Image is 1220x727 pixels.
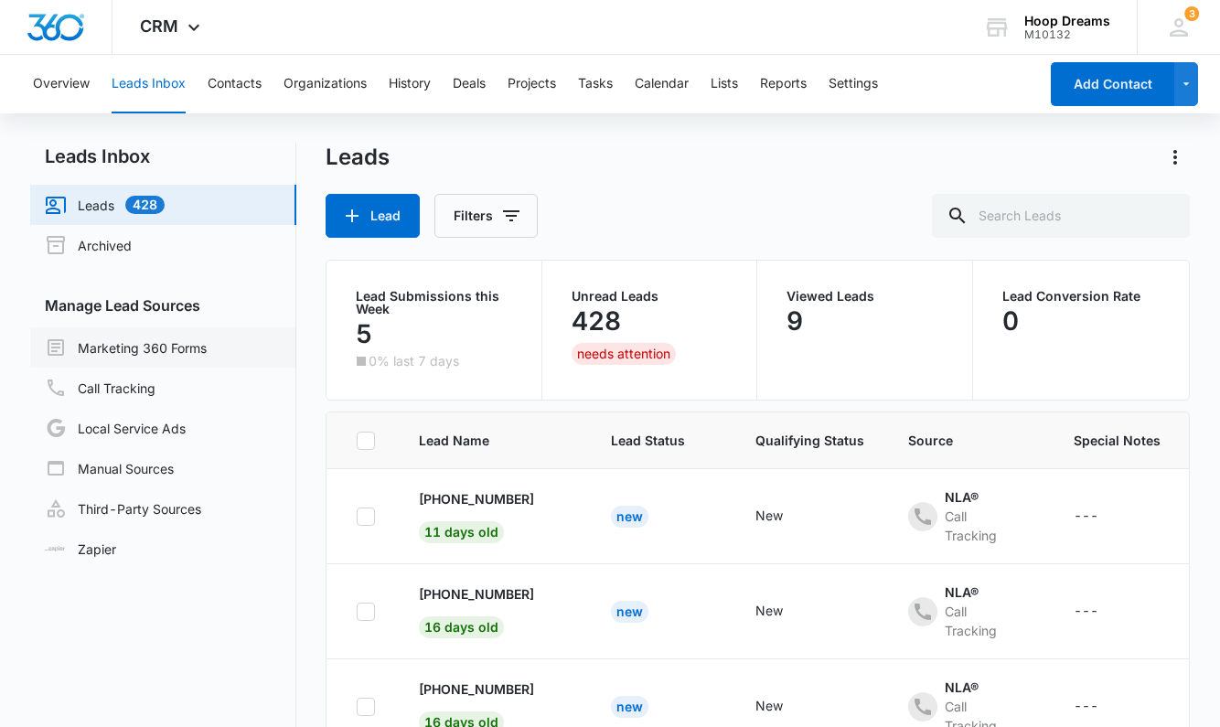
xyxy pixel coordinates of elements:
[578,55,613,113] button: Tasks
[945,487,997,507] div: NLA®
[829,55,878,113] button: Settings
[419,584,567,638] div: - - Select to Edit Field
[755,506,816,528] div: - - Select to Edit Field
[419,431,540,450] span: Lead Name
[45,540,116,559] a: Zapier
[908,583,1030,640] div: - - Select to Edit Field
[1051,62,1174,106] button: Add Contact
[208,55,262,113] button: Contacts
[284,55,367,113] button: Organizations
[1074,506,1098,528] div: ---
[1074,431,1161,450] span: Special Notes
[419,584,534,604] p: [PHONE_NUMBER]
[419,584,534,635] a: [PHONE_NUMBER]16 days old
[908,431,1003,450] span: Source
[508,55,556,113] button: Projects
[1074,696,1098,718] div: ---
[140,16,178,36] span: CRM
[932,194,1190,238] input: Search Leads
[945,678,997,697] div: NLA®
[112,55,186,113] button: Leads Inbox
[1161,143,1190,172] button: Actions
[356,290,512,315] p: Lead Submissions this Week
[611,696,648,718] div: New
[711,55,738,113] button: Lists
[611,506,648,528] div: New
[760,55,807,113] button: Reports
[787,290,943,303] p: Viewed Leads
[326,144,390,171] h1: Leads
[45,194,165,216] a: Leads428
[1074,601,1098,623] div: ---
[611,604,648,619] a: New
[1184,6,1199,21] div: notifications count
[453,55,486,113] button: Deals
[326,194,420,238] button: Lead
[30,294,296,316] h3: Manage Lead Sources
[389,55,431,113] button: History
[419,489,567,543] div: - - Select to Edit Field
[419,679,534,699] p: [PHONE_NUMBER]
[1002,290,1160,303] p: Lead Conversion Rate
[755,431,864,450] span: Qualifying Status
[908,487,1030,545] div: - - Select to Edit Field
[1024,14,1110,28] div: account name
[755,696,816,718] div: - - Select to Edit Field
[45,457,174,479] a: Manual Sources
[419,521,504,543] span: 11 days old
[1002,306,1019,336] p: 0
[572,290,728,303] p: Unread Leads
[611,601,648,623] div: New
[45,337,207,358] a: Marketing 360 Forms
[572,306,621,336] p: 428
[419,616,504,638] span: 16 days old
[1024,28,1110,41] div: account id
[755,506,783,525] div: New
[45,497,201,519] a: Third-Party Sources
[611,508,648,524] a: New
[1184,6,1199,21] span: 3
[434,194,538,238] button: Filters
[1074,601,1131,623] div: - - Select to Edit Field
[635,55,689,113] button: Calendar
[33,55,90,113] button: Overview
[1074,506,1131,528] div: - - Select to Edit Field
[945,583,997,602] div: NLA®
[572,343,676,365] div: needs attention
[419,489,534,508] p: [PHONE_NUMBER]
[787,306,803,336] p: 9
[755,601,816,623] div: - - Select to Edit Field
[611,699,648,714] a: New
[356,319,372,348] p: 5
[1074,696,1131,718] div: - - Select to Edit Field
[369,355,459,368] p: 0% last 7 days
[945,507,997,545] div: Call Tracking
[30,143,296,170] h2: Leads Inbox
[755,601,783,620] div: New
[45,234,132,256] a: Archived
[419,489,534,540] a: [PHONE_NUMBER]11 days old
[45,377,155,399] a: Call Tracking
[45,417,186,439] a: Local Service Ads
[611,431,685,450] span: Lead Status
[755,696,783,715] div: New
[945,602,997,640] div: Call Tracking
